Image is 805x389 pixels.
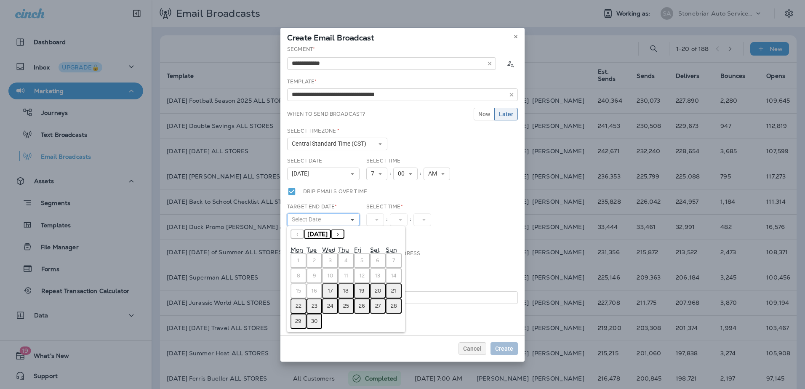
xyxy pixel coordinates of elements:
button: Select Date [287,213,360,226]
button: September 16, 2025 [307,283,323,298]
button: September 2, 2025 [307,253,323,268]
abbr: September 13, 2025 [375,272,380,279]
button: AM [424,168,450,180]
abbr: September 24, 2025 [327,303,333,309]
button: September 25, 2025 [338,298,354,314]
div: : [387,168,393,180]
button: September 28, 2025 [386,298,402,314]
abbr: September 6, 2025 [376,257,379,264]
button: September 19, 2025 [354,283,370,298]
span: 00 [398,170,408,177]
button: September 10, 2025 [322,268,338,283]
button: September 7, 2025 [386,253,402,268]
button: September 4, 2025 [338,253,354,268]
button: September 17, 2025 [322,283,338,298]
button: Now [474,108,495,120]
abbr: September 30, 2025 [311,318,317,325]
label: Select Time [366,157,401,164]
button: September 13, 2025 [370,268,386,283]
div: : [384,213,390,226]
button: September 20, 2025 [370,283,386,298]
label: Segment [287,46,315,53]
abbr: September 16, 2025 [312,288,317,294]
abbr: September 26, 2025 [359,303,365,309]
label: When to send broadcast? [287,111,365,117]
label: Select Timezone [287,128,339,134]
button: 7 [366,168,387,180]
button: September 23, 2025 [307,298,323,314]
abbr: September 15, 2025 [296,288,301,294]
button: Central Standard Time (CST) [287,138,387,150]
button: September 3, 2025 [322,253,338,268]
button: September 8, 2025 [291,268,307,283]
label: Template [287,78,317,85]
button: September 12, 2025 [354,268,370,283]
abbr: Tuesday [307,246,317,253]
button: September 14, 2025 [386,268,402,283]
abbr: September 25, 2025 [343,303,349,309]
button: [DATE] [304,229,331,239]
span: Now [478,111,490,117]
abbr: September 9, 2025 [313,272,316,279]
abbr: September 1, 2025 [297,257,299,264]
span: [DATE] [307,230,328,238]
abbr: September 7, 2025 [392,257,395,264]
button: September 21, 2025 [386,283,402,298]
button: September 29, 2025 [291,314,307,329]
abbr: September 8, 2025 [297,272,300,279]
label: Select Time [366,203,403,210]
button: Cancel [458,342,486,355]
button: September 5, 2025 [354,253,370,268]
button: September 15, 2025 [291,283,307,298]
abbr: Friday [354,246,361,253]
abbr: September 21, 2025 [391,288,396,294]
button: Create [490,342,518,355]
abbr: September 14, 2025 [391,272,397,279]
abbr: September 2, 2025 [313,257,316,264]
abbr: September 23, 2025 [312,303,317,309]
button: [DATE] [287,168,360,180]
button: September 1, 2025 [291,253,307,268]
button: ‹ [291,229,304,239]
button: September 24, 2025 [322,298,338,314]
abbr: Sunday [386,246,397,253]
span: Later [499,111,513,117]
abbr: Thursday [338,246,349,253]
span: Cancel [463,346,482,352]
label: Target End Date [287,203,337,210]
abbr: September 28, 2025 [391,303,397,309]
div: : [408,213,413,226]
span: Create [495,346,513,352]
button: › [331,229,344,239]
button: Later [494,108,518,120]
span: 7 [371,170,378,177]
abbr: September 11, 2025 [344,272,348,279]
abbr: September 17, 2025 [328,288,333,294]
abbr: September 29, 2025 [295,318,301,325]
button: September 6, 2025 [370,253,386,268]
button: September 18, 2025 [338,283,354,298]
button: Calculate the estimated number of emails to be sent based on selected segment. (This could take a... [503,56,518,71]
button: September 26, 2025 [354,298,370,314]
abbr: Wednesday [322,246,335,253]
abbr: September 3, 2025 [329,257,332,264]
abbr: Monday [291,246,303,253]
span: AM [428,170,440,177]
abbr: September 12, 2025 [360,272,365,279]
label: Drip emails over time [303,187,367,196]
span: [DATE] [292,170,312,177]
button: September 22, 2025 [291,298,307,314]
abbr: September 5, 2025 [360,257,363,264]
button: September 27, 2025 [370,298,386,314]
div: Create Email Broadcast [280,28,525,45]
abbr: September 10, 2025 [328,272,333,279]
label: Select Date [287,157,323,164]
abbr: September 4, 2025 [344,257,348,264]
span: Central Standard Time (CST) [292,140,370,147]
button: September 9, 2025 [307,268,323,283]
button: September 30, 2025 [307,314,323,329]
div: : [418,168,424,180]
abbr: September 20, 2025 [375,288,381,294]
abbr: September 22, 2025 [296,303,301,309]
abbr: September 19, 2025 [359,288,365,294]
